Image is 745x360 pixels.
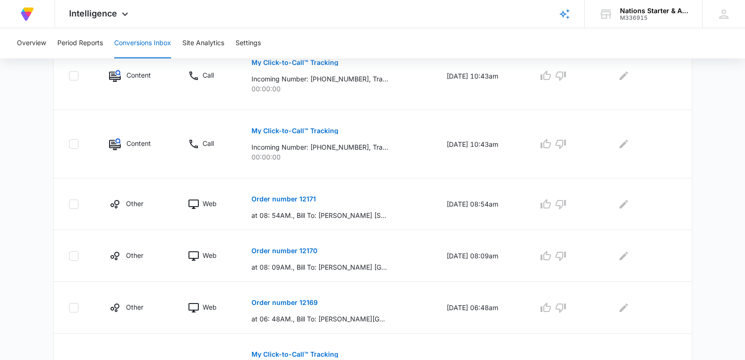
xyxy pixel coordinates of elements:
p: My Click-to-Call™ Tracking [251,128,338,134]
p: Order number 12171 [251,196,316,202]
td: [DATE] 06:48am [435,282,527,334]
p: Content [126,138,151,148]
p: Web [203,250,217,260]
span: Intelligence [69,8,117,18]
button: Site Analytics [182,28,224,58]
button: My Click-to-Call™ Tracking [251,51,338,74]
button: Edit Comments [616,300,631,315]
div: account name [620,7,689,15]
button: My Click-to-Call™ Tracking [251,120,338,142]
p: Order number 12169 [251,299,318,306]
p: Order number 12170 [251,248,317,254]
p: My Click-to-Call™ Tracking [251,59,338,66]
p: at 08: 09AM., Bill To: [PERSON_NAME] [GEOGRAPHIC_DATA] c 230 Abudhabi , [GEOGRAPHIC_DATA] 000 [GE... [251,262,388,272]
button: Edit Comments [616,248,631,264]
p: Other [126,302,143,312]
p: Call [203,70,214,80]
button: Edit Comments [616,136,631,152]
p: at 08: 54AM., Bill To: [PERSON_NAME] [STREET_ADDRESS] 3096765855 [EMAIL_ADDRESS][DOMAIN_NAME], Sh... [251,210,388,220]
button: Order number 12171 [251,188,316,210]
p: at 06: 48AM., Bill To: [PERSON_NAME][GEOGRAPHIC_DATA] [GEOGRAPHIC_DATA] 1-6-[GEOGRAPHIC_DATA] [GE... [251,314,388,324]
p: Incoming Number: [PHONE_NUMBER], Tracking Number: [PHONE_NUMBER], Ring To: [PHONE_NUMBER], Caller... [251,142,388,152]
img: Volusion [19,6,36,23]
button: Period Reports [57,28,103,58]
button: Conversions Inbox [114,28,171,58]
button: Edit Comments [616,197,631,212]
p: Web [203,199,217,208]
p: 00:00:00 [251,84,424,94]
button: Order number 12169 [251,291,318,314]
p: 00:00:00 [251,152,424,162]
p: Incoming Number: [PHONE_NUMBER], Tracking Number: [PHONE_NUMBER], Ring To: [PHONE_NUMBER], Caller... [251,74,388,84]
p: Web [203,302,217,312]
button: Overview [17,28,46,58]
div: account id [620,15,689,21]
p: Other [126,199,143,208]
td: [DATE] 08:54am [435,178,527,230]
p: Other [126,250,143,260]
p: Content [126,70,151,80]
td: [DATE] 10:43am [435,42,527,110]
button: Edit Comments [616,68,631,83]
button: Order number 12170 [251,240,317,262]
button: Settings [235,28,261,58]
td: [DATE] 08:09am [435,230,527,282]
td: [DATE] 10:43am [435,110,527,178]
p: My Click-to-Call™ Tracking [251,351,338,358]
p: Call [203,138,214,148]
